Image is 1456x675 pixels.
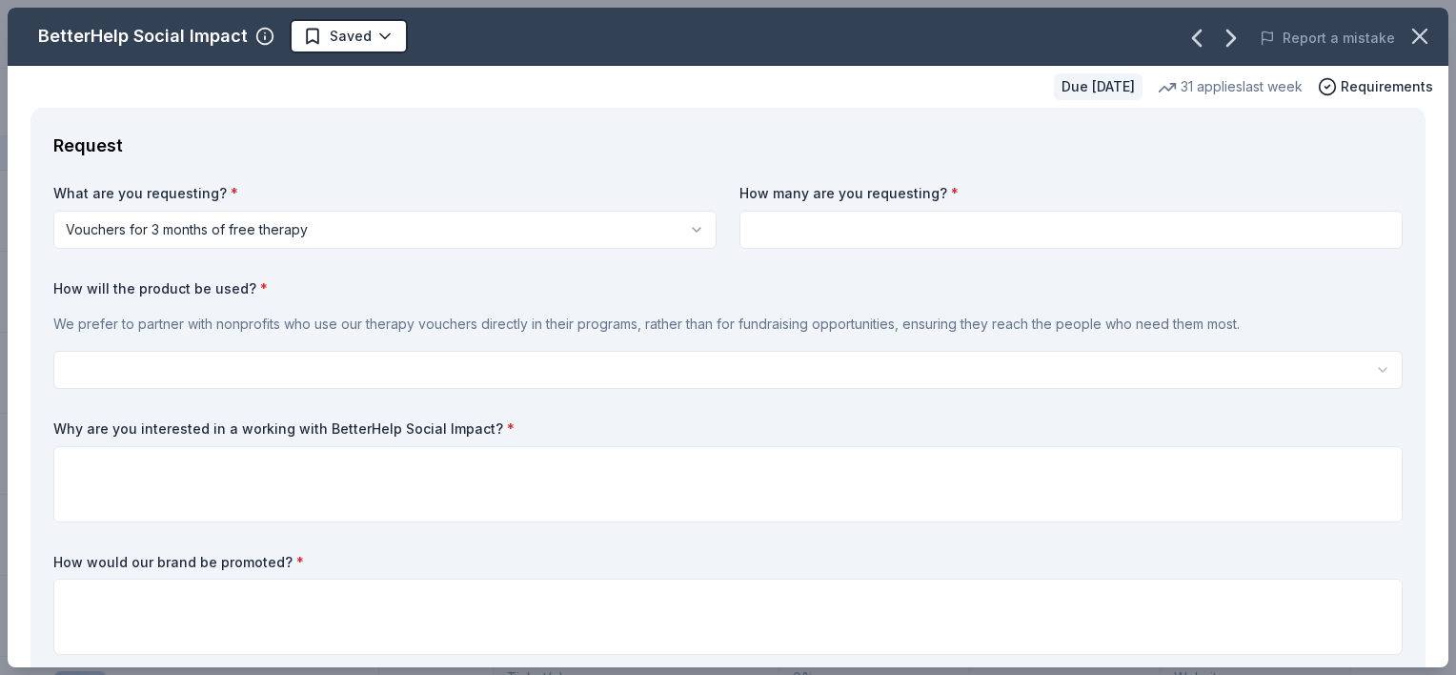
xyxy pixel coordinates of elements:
label: How would our brand be promoted? [53,553,1403,572]
label: What are you requesting? [53,184,717,203]
button: Saved [290,19,408,53]
p: We prefer to partner with nonprofits who use our therapy vouchers directly in their programs, rat... [53,313,1403,336]
button: Requirements [1318,75,1433,98]
div: Request [53,131,1403,161]
label: How many are you requesting? [739,184,1403,203]
button: Report a mistake [1260,27,1395,50]
span: Requirements [1341,75,1433,98]
span: Saved [330,25,372,48]
label: Why are you interested in a working with BetterHelp Social Impact? [53,419,1403,439]
div: Due [DATE] [1054,73,1143,100]
div: 31 applies last week [1158,75,1303,98]
div: BetterHelp Social Impact [38,21,248,51]
label: How will the product be used? [53,279,1403,298]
